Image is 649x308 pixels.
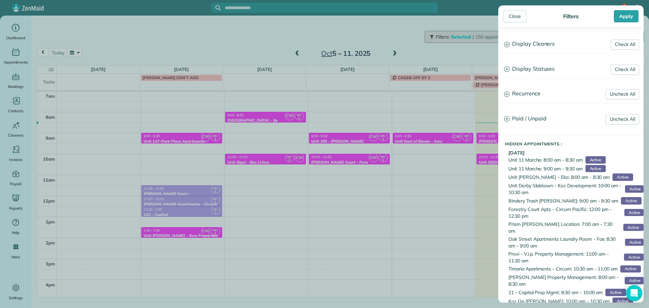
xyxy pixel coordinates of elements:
span: Koz On [PERSON_NAME]: 10:00 am - 10:30 am [508,298,610,305]
span: Active [585,165,606,172]
span: Prism [PERSON_NAME] Location: 7:00 am - 7:30 am [508,221,621,234]
span: Active [624,254,644,261]
a: Uncheck All [606,114,639,124]
a: Display Statuses [499,61,643,78]
div: Apply [614,10,639,22]
span: Active [612,173,633,181]
span: 21 - Capital Prop Mgmt: 9:30 am - 10:00 am [508,289,603,296]
a: Recurrence [499,85,643,102]
span: Unit Derby Slabtown - Koz Development: 10:00 am - 10:30 am [508,182,622,196]
span: Timaria Apartments - Circum: 10:30 am - 11:00 am [508,265,618,272]
h5: Hidden Appointments : [505,142,644,146]
span: Unit [PERSON_NAME] - Eko: 8:00 am - 8:30 am [508,174,610,181]
span: Unit 11 Marche: 8:00 am - 8:30 am [508,157,583,163]
span: Active [625,277,644,284]
span: Forestry Court Apts - Circum Pacific: 12:00 pm - 12:30 pm [508,206,622,219]
a: Uncheck All [606,89,639,99]
a: Check All [611,65,639,75]
span: Unit 11 Marche: 9:00 am - 9:30 am [508,165,583,172]
span: Active [612,298,633,305]
span: Bindery Trash [PERSON_NAME]: 9:00 am - 9:30 am [508,197,618,204]
b: [DATE] [508,150,525,156]
span: Active [585,156,606,164]
div: Close [503,10,526,22]
div: Filters [561,13,581,20]
span: Active [625,185,644,193]
span: Active [620,265,641,273]
span: Active [625,239,644,246]
span: Active [624,209,644,216]
div: Open Intercom Messenger [626,285,642,301]
span: Provi - V.i.p. Property Management: 11:00 am - 11:30 am [508,251,621,264]
a: Display Cleaners [499,35,643,53]
span: Active [623,224,644,231]
span: Active [621,197,641,205]
span: Active [605,289,626,296]
a: Check All [611,40,639,50]
a: Paid / Unpaid [499,110,643,127]
span: Oak Street Apartments Laundry Room - Fox: 8:30 am - 9:00 am [508,236,622,249]
span: [PERSON_NAME] Property Management: 8:00 am - 8:30 am [508,274,622,287]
